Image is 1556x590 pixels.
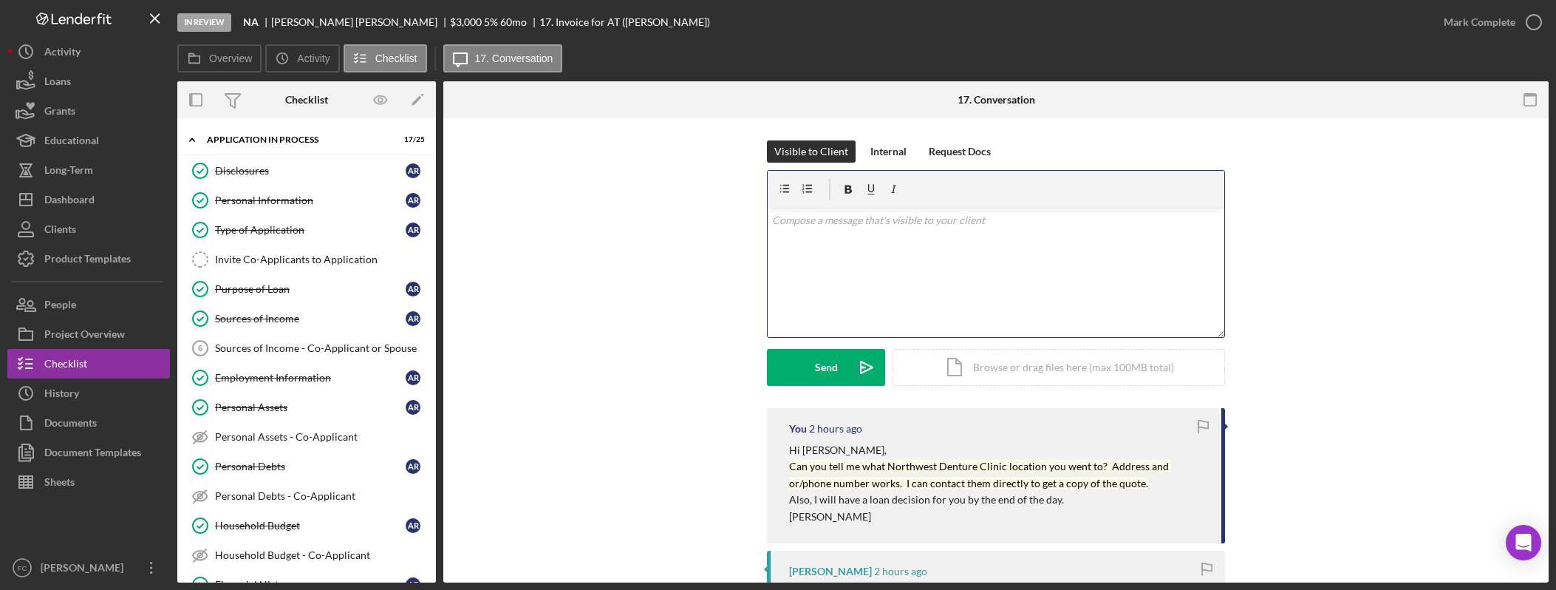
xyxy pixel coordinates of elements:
div: Checklist [285,94,328,106]
div: Application In Process [207,135,388,144]
button: Loans [7,67,170,96]
div: A R [406,400,420,415]
div: Sources of Income [215,313,406,325]
a: Personal AssetsAR [185,393,429,422]
div: Sheets [44,467,75,501]
mark: Can you tell me what Northwest Denture Clinic location you went to? Address and or/phone number w... [789,460,1171,489]
a: DisclosuresAR [185,156,429,186]
div: Loans [44,67,71,100]
label: Checklist [375,52,417,64]
div: Personal Information [215,194,406,206]
div: In Review [177,13,231,32]
button: Overview [177,44,262,72]
div: 17. Conversation [958,94,1035,106]
div: Household Budget - Co-Applicant [215,549,428,561]
button: Clients [7,214,170,244]
text: FC [18,564,27,572]
div: Personal Assets [215,401,406,413]
button: Dashboard [7,185,170,214]
div: Document Templates [44,438,141,471]
span: $3,000 [450,16,482,28]
a: Personal InformationAR [185,186,429,215]
a: Type of ApplicationAR [185,215,429,245]
a: Educational [7,126,170,155]
button: Mark Complete [1429,7,1549,37]
div: A R [406,223,420,237]
div: People [44,290,76,323]
div: 60 mo [500,16,527,28]
div: Invite Co-Applicants to Application [215,254,428,265]
div: Disclosures [215,165,406,177]
div: Type of Application [215,224,406,236]
time: 2025-09-25 19:12 [809,423,862,435]
div: Household Budget [215,520,406,532]
a: Personal Debts - Co-Applicant [185,481,429,511]
a: Household Budget - Co-Applicant [185,540,429,570]
a: Employment InformationAR [185,363,429,393]
div: Sources of Income - Co-Applicant or Spouse [215,342,428,354]
button: Project Overview [7,319,170,349]
b: NA [243,16,259,28]
a: Checklist [7,349,170,379]
a: Activity [7,37,170,67]
div: Request Docs [929,140,991,163]
a: Personal DebtsAR [185,452,429,481]
div: A R [406,282,420,296]
div: A R [406,193,420,208]
button: Sheets [7,467,170,497]
div: Personal Debts - Co-Applicant [215,490,428,502]
p: Also, I will have a loan decision for you by the end of the day. [789,492,1207,508]
div: A R [406,518,420,533]
button: History [7,379,170,408]
button: Document Templates [7,438,170,467]
a: Purpose of LoanAR [185,274,429,304]
button: Grants [7,96,170,126]
button: Internal [863,140,914,163]
button: Long-Term [7,155,170,185]
button: People [7,290,170,319]
label: Overview [209,52,252,64]
label: 17. Conversation [475,52,553,64]
button: Send [767,349,885,386]
div: Project Overview [44,319,125,353]
div: Purpose of Loan [215,283,406,295]
div: [PERSON_NAME] [PERSON_NAME] [271,16,450,28]
div: 17. Invoice for AT ([PERSON_NAME]) [539,16,710,28]
div: Clients [44,214,76,248]
div: A R [406,459,420,474]
p: Hi [PERSON_NAME], [789,442,1207,458]
div: Mark Complete [1444,7,1515,37]
div: Employment Information [215,372,406,384]
div: Visible to Client [774,140,848,163]
div: You [789,423,807,435]
a: 6Sources of Income - Co-Applicant or Spouse [185,333,429,363]
a: Personal Assets - Co-Applicant [185,422,429,452]
a: Household BudgetAR [185,511,429,540]
button: Request Docs [921,140,998,163]
div: A R [406,163,420,178]
button: FC[PERSON_NAME] [7,553,170,583]
button: Checklist [344,44,427,72]
div: Documents [44,408,97,441]
div: Dashboard [44,185,95,218]
button: Documents [7,408,170,438]
div: [PERSON_NAME] [789,566,872,577]
tspan: 6 [198,344,202,353]
button: 17. Conversation [443,44,563,72]
button: Visible to Client [767,140,856,163]
a: Invite Co-Applicants to Application [185,245,429,274]
div: Send [815,349,838,386]
div: 17 / 25 [398,135,425,144]
div: Internal [870,140,907,163]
